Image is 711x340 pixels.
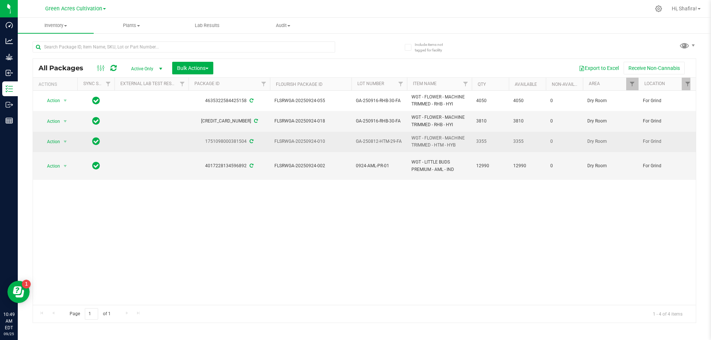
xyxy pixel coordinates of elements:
a: Non-Available [552,82,585,87]
span: 0 [550,138,578,145]
span: Dry Room [587,97,634,104]
a: Area [589,81,600,86]
span: Plants [94,22,169,29]
button: Export to Excel [574,62,624,74]
span: Hi, Shafira! [672,6,697,11]
span: Green Acres Cultivation [45,6,102,12]
a: Lot Number [357,81,384,86]
span: Audit [246,22,321,29]
span: 4050 [513,97,541,104]
a: Flourish Package ID [276,82,323,87]
span: WGT - FLOWER - MACHINE TRIMMED - RHB - HYI [411,94,467,108]
span: Dry Room [587,162,634,169]
span: Sync from Compliance System [253,118,258,124]
span: FLSRWGA-20250924-055 [274,97,347,104]
span: All Packages [39,64,91,72]
inline-svg: Grow [6,53,13,61]
span: Action [40,161,60,171]
span: Action [40,116,60,127]
a: Filter [395,78,407,90]
span: 3355 [513,138,541,145]
span: Action [40,137,60,147]
span: FLSRWGA-20250924-018 [274,118,347,125]
inline-svg: Outbound [6,101,13,108]
a: Filter [682,78,694,90]
input: 1 [85,308,98,320]
span: In Sync [92,161,100,171]
span: select [61,95,70,106]
span: select [61,137,70,147]
span: For Grind [643,118,690,125]
a: Sync Status [83,81,112,86]
span: 0924-AML-PR-01 [356,162,403,169]
span: 3355 [476,138,504,145]
span: 12990 [476,162,504,169]
inline-svg: Analytics [6,37,13,45]
div: Manage settings [654,5,663,12]
span: GA-250916-RHB-30-FA [356,118,403,125]
span: GA-250916-RHB-30-FA [356,97,403,104]
p: 09/25 [3,331,14,337]
span: Sync from Compliance System [248,98,253,103]
span: 0 [550,118,578,125]
span: Bulk Actions [177,65,208,71]
span: Action [40,95,60,106]
div: 1751098000381504 [187,138,271,145]
span: Dry Room [587,138,634,145]
a: Filter [258,78,270,90]
span: FLSRWGA-20250924-010 [274,138,347,145]
span: For Grind [643,162,690,169]
inline-svg: Reports [6,117,13,124]
span: Include items not tagged for facility [415,42,452,53]
span: GA-250812-HTM-29-FA [356,138,403,145]
span: Lab Results [185,22,230,29]
span: 3810 [513,118,541,125]
span: FLSRWGA-20250924-002 [274,162,347,169]
span: WGT - FLOWER - MACHINE TRIMMED - HTM - HYB [411,135,467,149]
span: select [61,116,70,127]
a: Qty [478,82,486,87]
iframe: Resource center [7,281,30,303]
span: Sync from Compliance System [248,139,253,144]
a: Filter [460,78,472,90]
a: Filter [176,78,188,90]
a: Package ID [194,81,220,86]
a: External Lab Test Result [120,81,178,86]
span: For Grind [643,138,690,145]
span: 4050 [476,97,504,104]
span: Page of 1 [63,308,117,320]
inline-svg: Inventory [6,85,13,92]
button: Receive Non-Cannabis [624,62,685,74]
span: Inventory [18,22,94,29]
div: [CREDIT_CARD_NUMBER] [187,118,271,125]
button: Bulk Actions [172,62,213,74]
a: Filter [102,78,114,90]
a: Lab Results [170,18,246,33]
div: 4017228134596892 [187,162,271,169]
a: Filter [626,78,638,90]
div: Actions [39,82,74,87]
span: WGT - FLOWER - MACHINE TRIMMED - RHB - HYI [411,114,467,128]
a: Available [515,82,537,87]
a: Item Name [413,81,437,86]
iframe: Resource center unread badge [22,280,31,289]
span: In Sync [92,95,100,106]
inline-svg: Inbound [6,69,13,77]
span: 3810 [476,118,504,125]
a: Location [644,81,665,86]
a: Plants [94,18,170,33]
span: 12990 [513,162,541,169]
span: For Grind [643,97,690,104]
span: Dry Room [587,118,634,125]
div: 4635322584425158 [187,97,271,104]
input: Search Package ID, Item Name, SKU, Lot or Part Number... [33,41,335,53]
span: In Sync [92,116,100,126]
span: WGT - LITTLE BUDS PREMIUM - AML - IND [411,159,467,173]
span: 0 [550,162,578,169]
span: 1 - 4 of 4 items [647,308,688,319]
span: 0 [550,97,578,104]
span: Sync from Compliance System [248,163,253,168]
inline-svg: Dashboard [6,21,13,29]
a: Audit [245,18,321,33]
